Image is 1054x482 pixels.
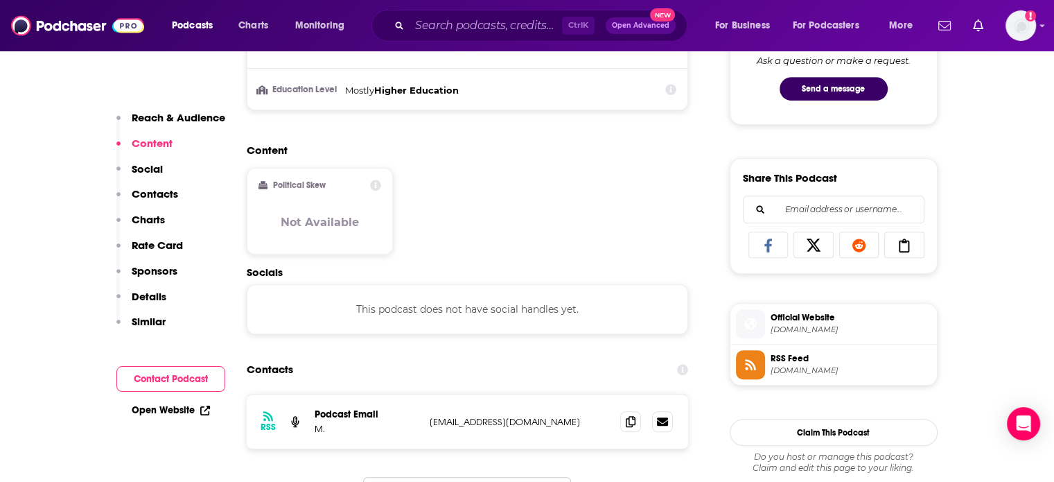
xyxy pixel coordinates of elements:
button: Charts [116,213,165,239]
p: Podcast Email [315,408,419,420]
button: Contact Podcast [116,366,225,392]
p: Content [132,137,173,150]
button: Sponsors [116,264,177,290]
h3: Not Available [281,216,359,229]
span: anchor.fm [771,365,931,376]
button: Similar [116,315,166,341]
button: Social [116,162,163,188]
span: Logged in as NickG [1005,10,1036,41]
p: Sponsors [132,264,177,277]
span: Monitoring [295,16,344,35]
button: open menu [705,15,787,37]
a: Open Website [132,404,210,416]
span: For Podcasters [793,16,859,35]
p: Contacts [132,187,178,200]
p: Social [132,162,163,175]
button: Contacts [116,187,178,213]
a: Share on Reddit [839,232,879,258]
span: RSS Feed [771,352,931,365]
button: Rate Card [116,239,183,264]
h3: RSS [261,422,276,433]
span: Open Advanced [612,22,669,29]
input: Search podcasts, credits, & more... [410,15,562,37]
button: open menu [879,15,930,37]
button: open menu [162,15,231,37]
h2: Socials [247,266,689,279]
span: Podcasts [172,16,213,35]
span: Ctrl K [562,17,595,35]
h2: Content [247,144,678,157]
button: Show profile menu [1005,10,1036,41]
a: Show notifications dropdown [967,14,989,37]
span: Higher Education [374,85,459,96]
button: open menu [784,15,879,37]
div: Claim and edit this page to your liking. [730,451,938,474]
input: Email address or username... [755,196,913,223]
button: open menu [286,15,362,37]
span: Mostly [345,85,374,96]
div: This podcast does not have social handles yet. [247,284,689,334]
a: Copy Link [884,232,924,258]
h3: Education Level [258,85,340,94]
p: M. [315,423,419,435]
span: For Business [715,16,770,35]
span: Do you host or manage this podcast? [730,451,938,463]
a: Show notifications dropdown [933,14,956,37]
a: Official Website[DOMAIN_NAME] [736,309,931,338]
button: Reach & Audience [116,111,225,137]
p: Details [132,290,166,303]
span: Charts [238,16,268,35]
p: [EMAIL_ADDRESS][DOMAIN_NAME] [430,416,610,428]
button: Send a message [780,77,888,101]
button: Open AdvancedNew [606,17,676,34]
div: Ask a question or make a request. [757,55,911,66]
a: Share on Facebook [748,232,789,258]
span: New [650,8,675,21]
div: Search podcasts, credits, & more... [385,10,701,42]
p: Similar [132,315,166,328]
button: Content [116,137,173,162]
svg: Add a profile image [1025,10,1036,21]
button: Claim This Podcast [730,419,938,446]
a: Share on X/Twitter [793,232,834,258]
a: RSS Feed[DOMAIN_NAME] [736,350,931,379]
img: User Profile [1005,10,1036,41]
p: Charts [132,213,165,226]
p: Reach & Audience [132,111,225,124]
img: Podchaser - Follow, Share and Rate Podcasts [11,12,144,39]
div: Open Intercom Messenger [1007,407,1040,440]
span: More [889,16,913,35]
button: Details [116,290,166,316]
span: psychologyofdesire.com [771,325,931,335]
span: Official Website [771,311,931,324]
h2: Political Skew [273,180,326,190]
a: Charts [229,15,276,37]
h3: Share This Podcast [743,171,837,184]
div: Search followers [743,196,924,223]
h2: Contacts [247,356,293,383]
p: Rate Card [132,239,183,252]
